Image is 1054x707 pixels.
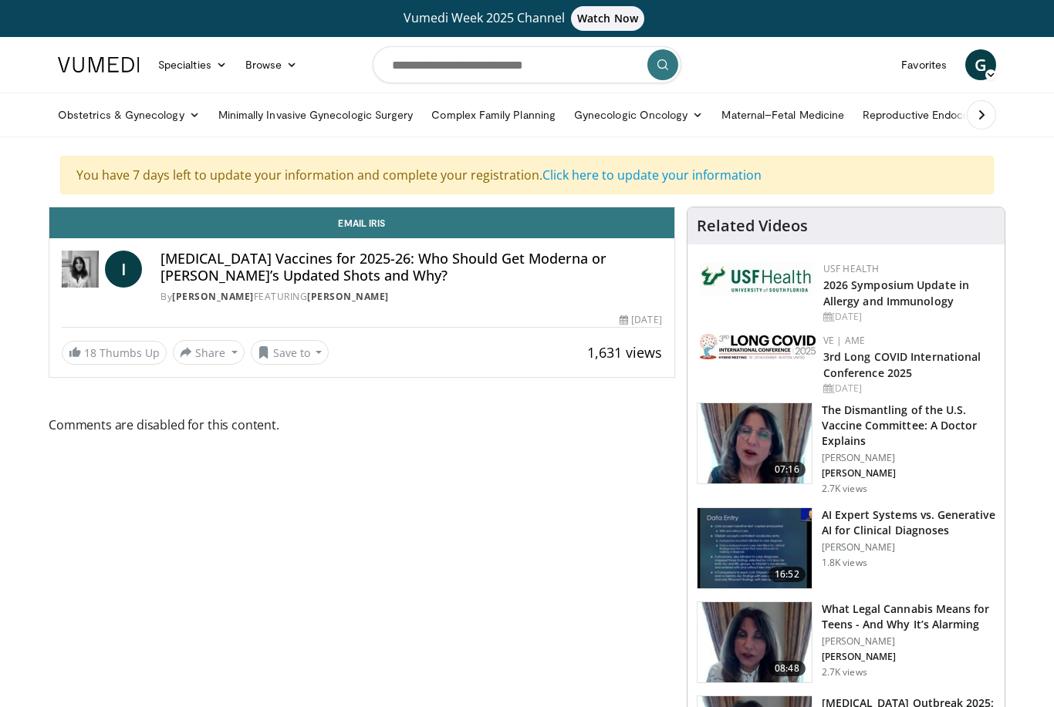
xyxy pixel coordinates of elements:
span: 08:48 [769,661,806,676]
span: 16:52 [769,567,806,582]
a: Minimally Invasive Gynecologic Surgery [209,99,423,130]
a: Email Iris [49,207,674,238]
div: [DATE] [823,310,992,324]
span: Comments are disabled for this content. [49,415,675,435]
h4: Related Videos [697,217,808,235]
img: a19d1ff2-1eb0-405f-ba73-fc044c354596.150x105_q85_crop-smart_upscale.jpg [698,403,812,483]
h4: [MEDICAL_DATA] Vaccines for 2025-26: Who Should Get Moderna or [PERSON_NAME]’s Updated Shots and ... [160,251,662,284]
p: [PERSON_NAME] [822,467,995,480]
div: You have 7 days left to update your information and complete your registration. [60,156,994,194]
button: Save to [251,340,329,365]
div: [DATE] [823,382,992,396]
p: [PERSON_NAME] [822,541,995,554]
img: a2792a71-925c-4fc2-b8ef-8d1b21aec2f7.png.150x105_q85_autocrop_double_scale_upscale_version-0.2.jpg [700,334,816,359]
input: Search topics, interventions [373,46,681,83]
img: 268330c9-313b-413d-8ff2-3cd9a70912fe.150x105_q85_crop-smart_upscale.jpg [698,602,812,682]
a: [PERSON_NAME] [307,290,389,303]
a: 3rd Long COVID International Conference 2025 [823,349,981,380]
a: Gynecologic Oncology [565,99,712,130]
a: 16:52 AI Expert Systems vs. Generative AI for Clinical Diagnoses [PERSON_NAME] 1.8K views [697,507,995,589]
a: Browse [236,49,307,80]
a: Vumedi Week 2025 ChannelWatch Now [60,6,994,31]
a: Click here to update your information [542,167,762,183]
img: VuMedi Logo [58,57,140,72]
a: VE | AME [823,334,865,347]
a: Obstetrics & Gynecology [49,99,209,130]
a: USF Health [823,262,880,275]
button: Share [173,340,245,365]
p: [PERSON_NAME] [822,452,995,464]
a: [PERSON_NAME] [172,290,254,303]
h3: AI Expert Systems vs. Generative AI for Clinical Diagnoses [822,507,995,538]
span: 07:16 [769,462,806,477]
a: Complex Family Planning [422,99,565,130]
img: 6ba8804a-8538-4002-95e7-a8f8012d4a11.png.150x105_q85_autocrop_double_scale_upscale_version-0.2.jpg [700,262,816,296]
a: I [105,251,142,288]
a: Favorites [892,49,956,80]
a: G [965,49,996,80]
p: 2.7K views [822,483,867,495]
p: [PERSON_NAME] [822,635,995,648]
img: 1bf82db2-8afa-4218-83ea-e842702db1c4.150x105_q85_crop-smart_upscale.jpg [698,508,812,588]
a: 2026 Symposium Update in Allergy and Immunology [823,278,969,308]
a: Maternal–Fetal Medicine [712,99,853,130]
a: 18 Thumbs Up [62,341,167,365]
img: Dr. Iris Gorfinkel [62,251,99,288]
p: 2.7K views [822,666,867,678]
span: 1,631 views [587,343,662,362]
span: 18 [84,345,96,360]
p: 1.8K views [822,557,867,569]
div: [DATE] [620,313,661,327]
div: By FEATURING [160,290,662,304]
span: Watch Now [571,6,644,31]
h3: The Dismantling of the U.S. Vaccine Committee: A Doctor Explains [822,402,995,449]
h3: What Legal Cannabis Means for Teens - And Why It’s Alarming [822,601,995,632]
a: Specialties [149,49,236,80]
p: [PERSON_NAME] [822,651,995,663]
a: 07:16 The Dismantling of the U.S. Vaccine Committee: A Doctor Explains [PERSON_NAME] [PERSON_NAME... [697,402,995,495]
a: 08:48 What Legal Cannabis Means for Teens - And Why It’s Alarming [PERSON_NAME] [PERSON_NAME] 2.7... [697,601,995,683]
